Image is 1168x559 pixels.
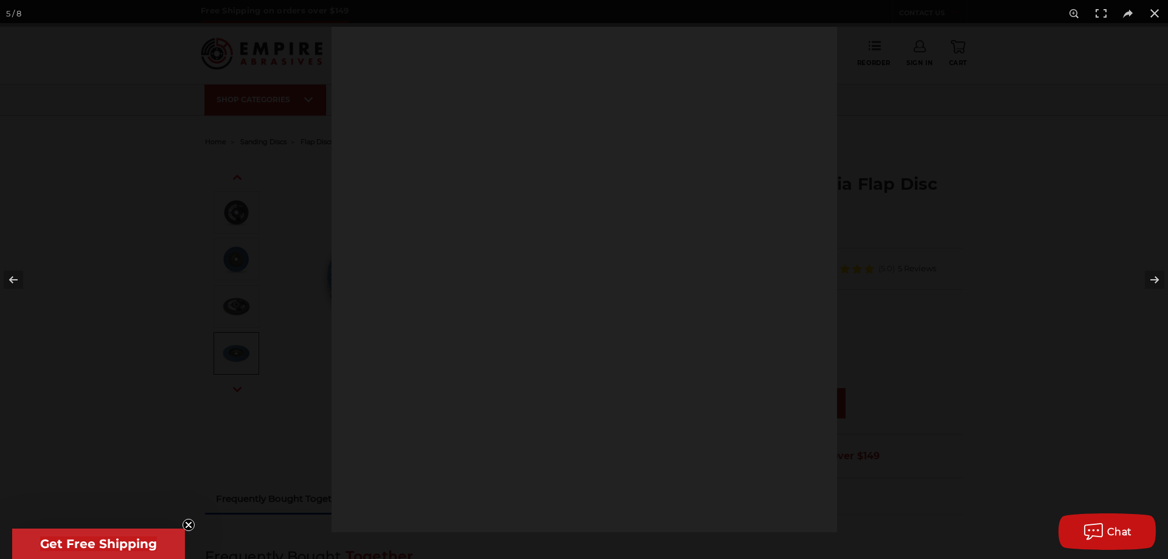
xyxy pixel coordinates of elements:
span: Get Free Shipping [40,536,157,551]
button: Close teaser [182,519,195,531]
div: Get Free ShippingClose teaser [12,529,185,559]
button: Chat [1058,513,1156,550]
button: Next (arrow right) [1125,249,1168,310]
span: Chat [1107,526,1132,538]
